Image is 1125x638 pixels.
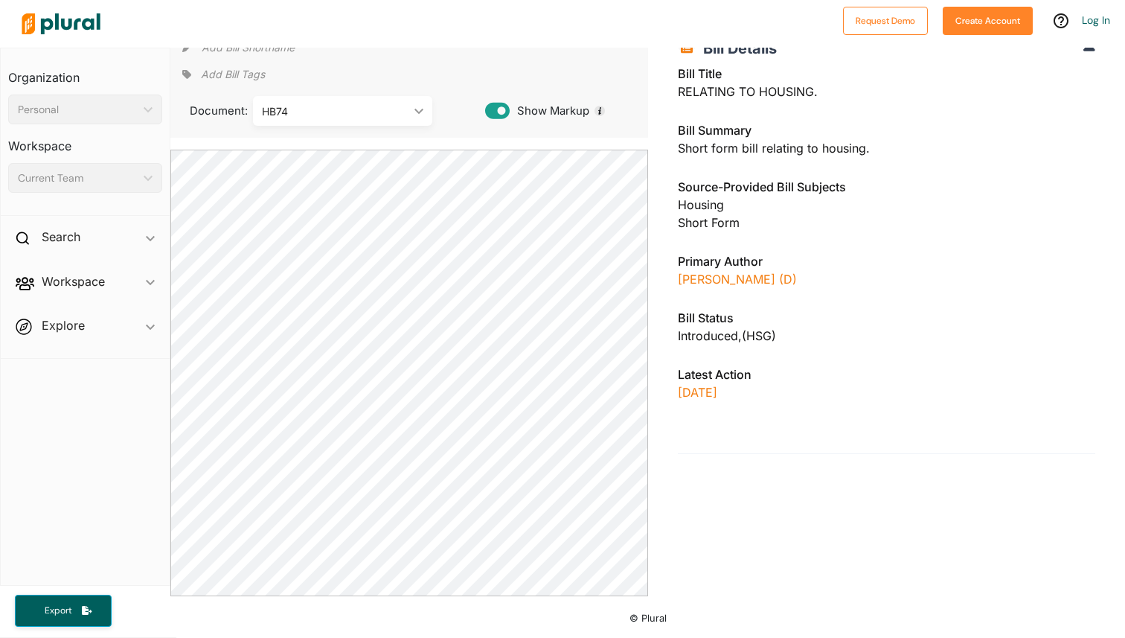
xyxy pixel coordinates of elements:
[678,121,1095,166] div: Short form bill relating to housing.
[678,196,1095,214] div: Housing
[593,104,606,118] div: Tooltip anchor
[201,67,265,82] span: Add Bill Tags
[678,327,1095,345] div: Introduced , ( )
[678,366,1095,383] h3: Latest Action
[678,121,1095,139] h3: Bill Summary
[1082,13,1110,27] a: Log In
[262,103,408,119] div: HB74
[629,613,667,624] small: © Plural
[18,102,138,118] div: Personal
[678,65,1095,83] h3: Bill Title
[42,229,80,245] h2: Search
[678,383,1095,401] p: [DATE]
[678,309,1095,327] h3: Bill Status
[843,12,928,28] a: Request Demo
[843,7,928,35] button: Request Demo
[510,103,589,119] span: Show Markup
[678,214,1095,232] div: Short Form
[34,604,82,617] span: Export
[943,7,1033,35] button: Create Account
[182,63,264,86] div: Add tags
[746,328,772,343] span: HSG
[15,595,112,627] button: Export
[678,272,797,287] a: [PERSON_NAME] (D)
[678,178,1095,196] h3: Source-Provided Bill Subjects
[18,170,138,186] div: Current Team
[943,12,1033,28] a: Create Account
[182,103,234,119] span: Document:
[678,252,1095,270] h3: Primary Author
[8,124,162,157] h3: Workspace
[8,56,162,89] h3: Organization
[678,65,1095,109] div: RELATING TO HOUSING.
